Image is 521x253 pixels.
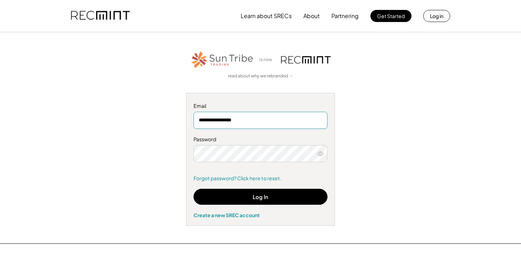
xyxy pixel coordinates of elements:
div: Password [194,136,327,143]
div: Email [194,103,327,110]
button: Partnering [331,9,359,23]
div: Create a new SREC account [194,212,327,218]
a: Forgot password? Click here to reset. [194,175,327,182]
img: STT_Horizontal_Logo%2B-%2BColor.png [190,50,254,70]
button: Get Started [370,10,411,22]
img: recmint-logotype%403x.png [281,56,331,64]
img: recmint-logotype%403x.png [71,4,130,28]
button: Learn about SRECs [241,9,292,23]
button: Log in [423,10,450,22]
button: About [303,9,320,23]
button: Log In [194,189,327,205]
div: is now [258,57,278,63]
a: read about why we rebranded → [228,73,293,79]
